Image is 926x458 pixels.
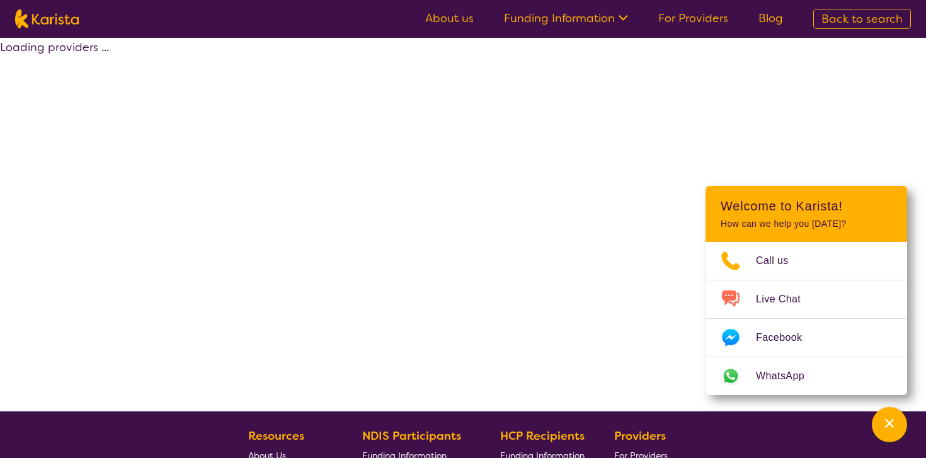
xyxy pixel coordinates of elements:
b: Providers [614,428,666,444]
h2: Welcome to Karista! [721,198,892,214]
a: Back to search [813,9,911,29]
b: Resources [248,428,304,444]
a: For Providers [658,11,728,26]
ul: Choose channel [706,242,907,395]
a: Web link opens in a new tab. [706,357,907,395]
a: Funding Information [504,11,628,26]
span: Call us [756,251,804,270]
span: Facebook [756,328,817,347]
span: Back to search [821,11,903,26]
b: NDIS Participants [362,428,461,444]
span: WhatsApp [756,367,820,386]
span: Live Chat [756,290,816,309]
div: Channel Menu [706,186,907,395]
p: How can we help you [DATE]? [721,219,892,229]
a: Blog [758,11,783,26]
img: Karista logo [15,9,79,28]
button: Channel Menu [872,407,907,442]
a: About us [425,11,474,26]
b: HCP Recipients [500,428,585,444]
